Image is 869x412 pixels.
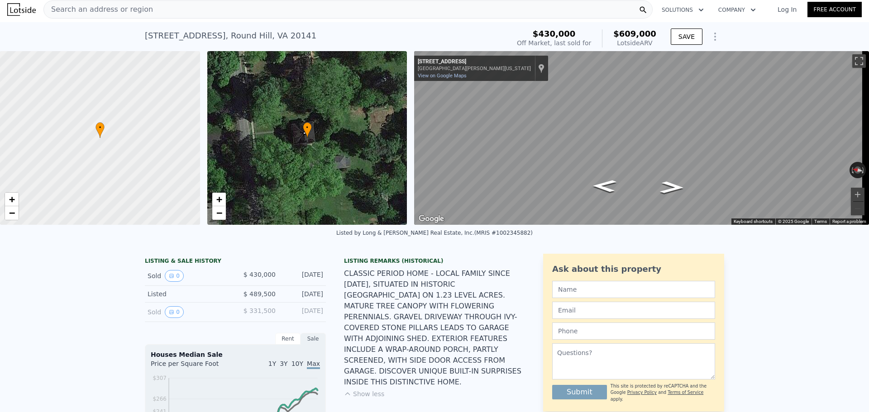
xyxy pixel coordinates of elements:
[303,122,312,138] div: •
[148,289,228,298] div: Listed
[9,207,15,218] span: −
[5,206,19,220] a: Zoom out
[552,281,715,298] input: Name
[851,188,864,201] button: Zoom in
[552,385,607,399] button: Submit
[212,193,226,206] a: Zoom in
[165,306,184,318] button: View historical data
[291,360,303,367] span: 10Y
[668,390,703,395] a: Terms of Service
[418,58,531,66] div: [STREET_ADDRESS]
[767,5,807,14] a: Log In
[9,194,15,205] span: +
[344,257,525,265] div: Listing Remarks (Historical)
[832,219,866,224] a: Report a problem
[650,179,694,197] path: Go South, N Locust St
[95,123,105,132] span: •
[275,333,301,345] div: Rent
[552,322,715,340] input: Phone
[7,3,36,16] img: Lotside
[244,307,276,314] span: $ 331,500
[861,162,866,178] button: Rotate clockwise
[301,333,326,345] div: Sale
[671,28,702,45] button: SAVE
[5,193,19,206] a: Zoom in
[244,290,276,298] span: $ 489,500
[303,123,312,132] span: •
[212,206,226,220] a: Zoom out
[654,2,711,18] button: Solutions
[216,194,222,205] span: +
[517,38,591,47] div: Off Market, last sold for
[814,219,827,224] a: Terms (opens in new tab)
[533,29,576,38] span: $430,000
[151,350,320,359] div: Houses Median Sale
[414,51,869,225] div: Map
[283,289,323,298] div: [DATE]
[613,29,656,38] span: $609,000
[344,268,525,388] div: CLASSIC PERIOD HOME - LOCAL FAMILY SINCE [DATE], SITUATED IN HISTORIC [GEOGRAPHIC_DATA] ON 1.23 L...
[538,63,544,73] a: Show location on map
[244,271,276,278] span: $ 430,000
[778,219,809,224] span: © 2025 Google
[582,177,626,195] path: Go North, N Locust St
[851,202,864,215] button: Zoom out
[336,230,533,236] div: Listed by Long & [PERSON_NAME] Real Estate, Inc. (MRIS #1002345882)
[151,359,235,374] div: Price per Square Foot
[849,165,866,175] button: Reset the view
[344,389,384,398] button: Show less
[418,66,531,71] div: [GEOGRAPHIC_DATA][PERSON_NAME][US_STATE]
[148,270,228,282] div: Sold
[153,396,167,402] tspan: $266
[268,360,276,367] span: 1Y
[283,306,323,318] div: [DATE]
[711,2,763,18] button: Company
[283,270,323,282] div: [DATE]
[153,375,167,381] tspan: $307
[165,270,184,282] button: View historical data
[280,360,287,367] span: 3Y
[627,390,657,395] a: Privacy Policy
[148,306,228,318] div: Sold
[414,51,869,225] div: Street View
[552,302,715,319] input: Email
[44,4,153,15] span: Search an address or region
[216,207,222,218] span: −
[807,2,862,17] a: Free Account
[145,29,316,42] div: [STREET_ADDRESS] , Round Hill , VA 20141
[852,54,866,68] button: Toggle fullscreen view
[850,162,855,178] button: Rotate counterclockwise
[706,28,724,46] button: Show Options
[416,213,446,225] img: Google
[611,383,715,403] div: This site is protected by reCAPTCHA and the Google and apply.
[418,73,467,79] a: View on Google Maps
[552,263,715,275] div: Ask about this property
[145,257,326,266] div: LISTING & SALE HISTORY
[613,38,656,47] div: Lotside ARV
[734,218,773,225] button: Keyboard shortcuts
[307,360,320,369] span: Max
[95,122,105,138] div: •
[416,213,446,225] a: Open this area in Google Maps (opens a new window)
